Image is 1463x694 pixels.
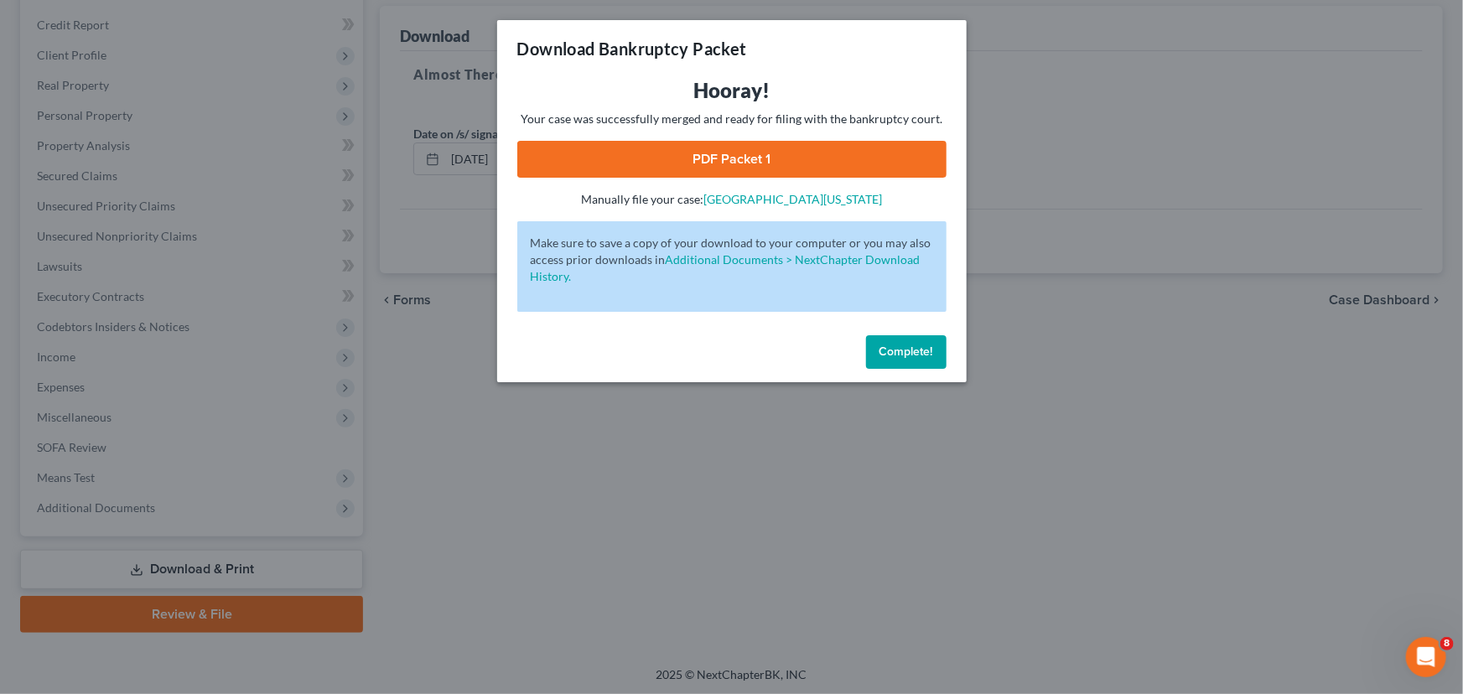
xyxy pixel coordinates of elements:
[703,192,882,206] a: [GEOGRAPHIC_DATA][US_STATE]
[531,252,921,283] a: Additional Documents > NextChapter Download History.
[517,191,947,208] p: Manually file your case:
[866,335,947,369] button: Complete!
[531,235,933,285] p: Make sure to save a copy of your download to your computer or you may also access prior downloads in
[517,141,947,178] a: PDF Packet 1
[1406,637,1446,677] iframe: Intercom live chat
[517,111,947,127] p: Your case was successfully merged and ready for filing with the bankruptcy court.
[517,77,947,104] h3: Hooray!
[879,344,933,359] span: Complete!
[517,37,747,60] h3: Download Bankruptcy Packet
[1440,637,1454,650] span: 8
